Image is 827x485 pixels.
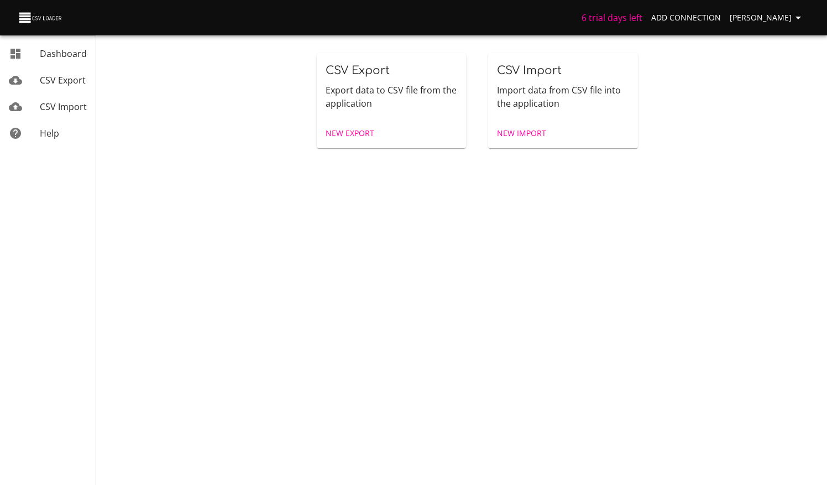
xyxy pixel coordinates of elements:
span: CSV Export [40,74,86,86]
span: Help [40,127,59,139]
span: Dashboard [40,48,87,60]
a: New Export [321,123,379,144]
p: Import data from CSV file into the application [497,84,629,110]
span: CSV Import [40,101,87,113]
span: New Import [497,127,546,140]
span: Add Connection [651,11,721,25]
img: CSV Loader [18,10,64,25]
p: Export data to CSV file from the application [326,84,458,110]
button: [PERSON_NAME] [725,8,809,28]
h6: 6 trial days left [582,10,642,25]
span: [PERSON_NAME] [730,11,805,25]
span: New Export [326,127,374,140]
span: CSV Import [497,64,562,77]
span: CSV Export [326,64,390,77]
a: Add Connection [647,8,725,28]
a: New Import [493,123,551,144]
